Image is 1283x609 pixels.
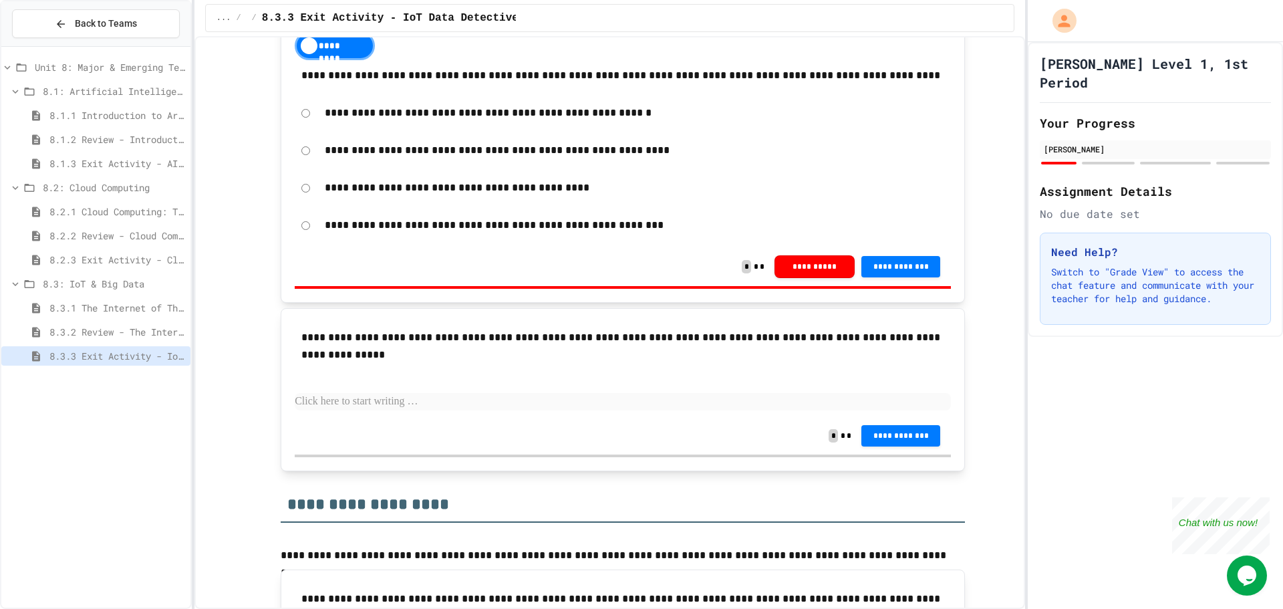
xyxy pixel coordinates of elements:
[49,132,185,146] span: 8.1.2 Review - Introduction to Artificial Intelligence
[1040,114,1271,132] h2: Your Progress
[1172,497,1270,554] iframe: chat widget
[49,108,185,122] span: 8.1.1 Introduction to Artificial Intelligence
[1040,54,1271,92] h1: [PERSON_NAME] Level 1, 1st Period
[262,10,583,26] span: 8.3.3 Exit Activity - IoT Data Detective Challenge
[1044,143,1267,155] div: [PERSON_NAME]
[49,301,185,315] span: 8.3.1 The Internet of Things and Big Data: Our Connected Digital World
[1040,206,1271,222] div: No due date set
[252,13,257,23] span: /
[43,84,185,98] span: 8.1: Artificial Intelligence Basics
[35,60,185,74] span: Unit 8: Major & Emerging Technologies
[1038,5,1080,36] div: My Account
[1051,244,1260,260] h3: Need Help?
[49,253,185,267] span: 8.2.3 Exit Activity - Cloud Service Detective
[49,325,185,339] span: 8.3.2 Review - The Internet of Things and Big Data
[43,180,185,195] span: 8.2: Cloud Computing
[49,229,185,243] span: 8.2.2 Review - Cloud Computing
[1040,182,1271,201] h2: Assignment Details
[12,9,180,38] button: Back to Teams
[43,277,185,291] span: 8.3: IoT & Big Data
[49,205,185,219] span: 8.2.1 Cloud Computing: Transforming the Digital World
[75,17,137,31] span: Back to Teams
[217,13,231,23] span: ...
[1227,556,1270,596] iframe: chat widget
[49,349,185,363] span: 8.3.3 Exit Activity - IoT Data Detective Challenge
[1051,265,1260,306] p: Switch to "Grade View" to access the chat feature and communicate with your teacher for help and ...
[49,156,185,170] span: 8.1.3 Exit Activity - AI Detective
[236,13,241,23] span: /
